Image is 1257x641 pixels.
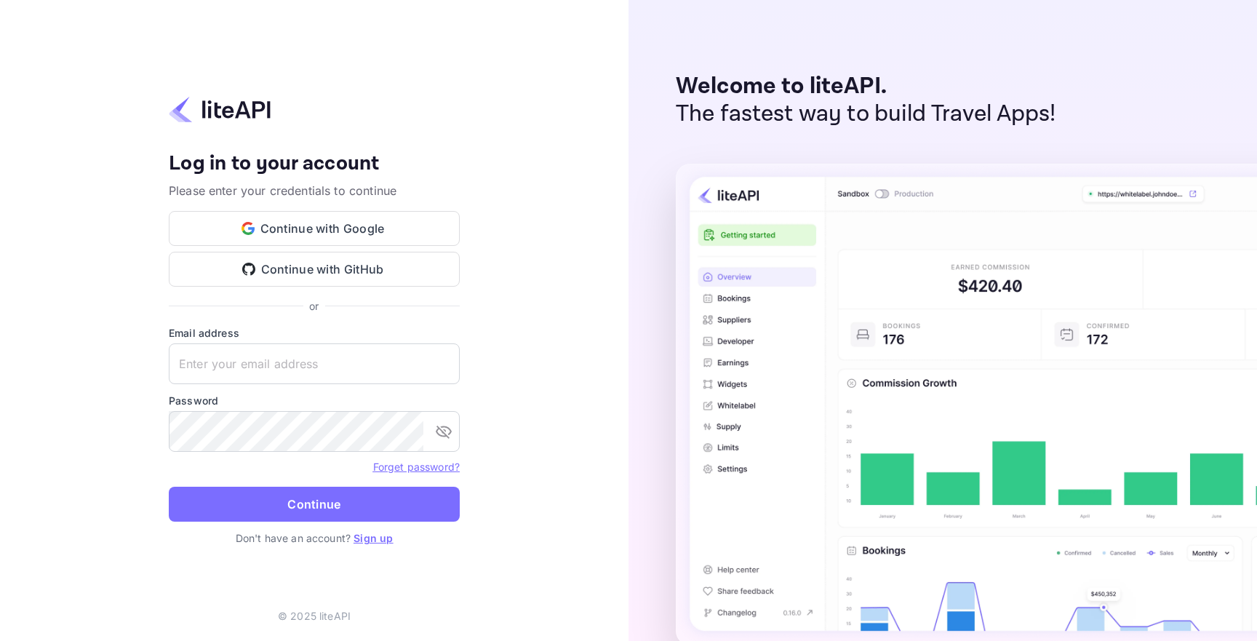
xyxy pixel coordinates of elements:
button: Continue [169,487,460,522]
a: Forget password? [373,461,460,473]
button: Continue with GitHub [169,252,460,287]
a: Sign up [354,532,393,544]
p: © 2025 liteAPI [278,608,351,624]
a: Forget password? [373,459,460,474]
button: Continue with Google [169,211,460,246]
button: toggle password visibility [429,417,458,446]
img: liteapi [169,95,271,124]
p: The fastest way to build Travel Apps! [676,100,1056,128]
label: Email address [169,325,460,341]
p: Welcome to liteAPI. [676,73,1056,100]
label: Password [169,393,460,408]
p: or [309,298,319,314]
p: Don't have an account? [169,530,460,546]
p: Please enter your credentials to continue [169,182,460,199]
h4: Log in to your account [169,151,460,177]
input: Enter your email address [169,343,460,384]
